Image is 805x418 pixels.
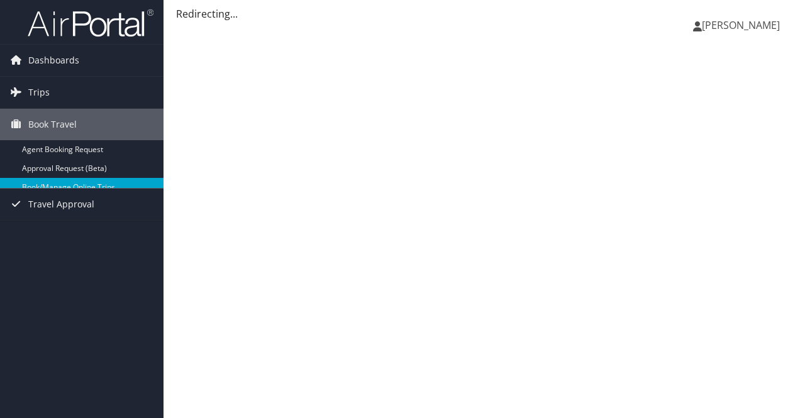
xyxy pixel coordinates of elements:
span: Travel Approval [28,189,94,220]
span: [PERSON_NAME] [702,18,780,32]
img: airportal-logo.png [28,8,153,38]
span: Dashboards [28,45,79,76]
div: Redirecting... [176,6,792,21]
a: [PERSON_NAME] [693,6,792,44]
span: Book Travel [28,109,77,140]
span: Trips [28,77,50,108]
